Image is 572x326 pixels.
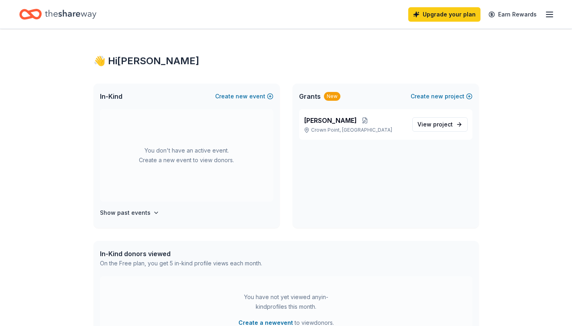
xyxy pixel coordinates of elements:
[431,92,443,101] span: new
[304,116,357,125] span: [PERSON_NAME]
[299,92,321,101] span: Grants
[100,249,262,259] div: In-Kind donors viewed
[100,208,159,218] button: Show past events
[100,208,151,218] h4: Show past events
[417,120,453,129] span: View
[433,121,453,128] span: project
[100,92,122,101] span: In-Kind
[304,127,406,133] p: Crown Point, [GEOGRAPHIC_DATA]
[19,5,96,24] a: Home
[324,92,340,101] div: New
[412,117,468,132] a: View project
[100,109,273,202] div: You don't have an active event. Create a new event to view donors.
[236,92,248,101] span: new
[215,92,273,101] button: Createnewevent
[411,92,472,101] button: Createnewproject
[408,7,480,22] a: Upgrade your plan
[236,292,336,312] div: You have not yet viewed any in-kind profiles this month.
[100,259,262,268] div: On the Free plan, you get 5 in-kind profile views each month.
[94,55,479,67] div: 👋 Hi [PERSON_NAME]
[484,7,541,22] a: Earn Rewards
